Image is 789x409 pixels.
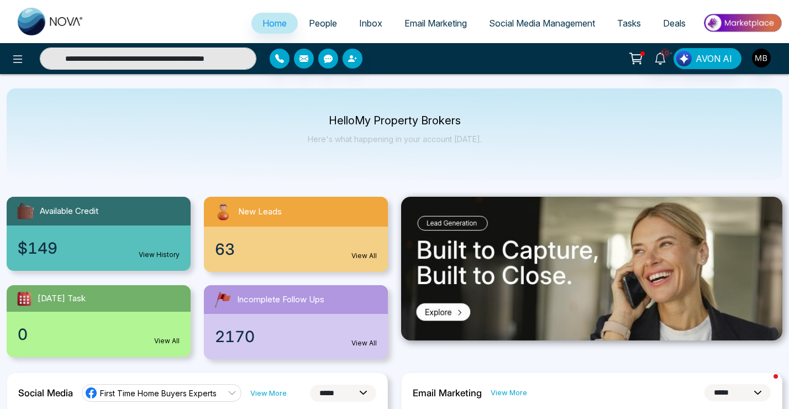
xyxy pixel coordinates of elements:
[197,197,394,272] a: New Leads63View All
[751,371,778,398] iframe: Intercom live chat
[139,250,180,260] a: View History
[154,336,180,346] a: View All
[38,292,86,305] span: [DATE] Task
[262,18,287,29] span: Home
[606,13,652,34] a: Tasks
[393,13,478,34] a: Email Marketing
[250,388,287,398] a: View More
[647,48,674,67] a: 10+
[18,387,73,398] h2: Social Media
[238,206,282,218] span: New Leads
[15,201,35,221] img: availableCredit.svg
[676,51,692,66] img: Lead Flow
[308,134,482,144] p: Here's what happening in your account [DATE].
[215,238,235,261] span: 63
[251,13,298,34] a: Home
[752,49,771,67] img: User Avatar
[351,251,377,261] a: View All
[478,13,606,34] a: Social Media Management
[491,387,527,398] a: View More
[351,338,377,348] a: View All
[197,285,394,359] a: Incomplete Follow Ups2170View All
[413,387,482,398] h2: Email Marketing
[489,18,595,29] span: Social Media Management
[100,388,217,398] span: First Time Home Buyers Experts
[309,18,337,29] span: People
[18,8,84,35] img: Nova CRM Logo
[308,116,482,125] p: Hello My Property Brokers
[696,52,732,65] span: AVON AI
[348,13,393,34] a: Inbox
[660,48,670,58] span: 10+
[401,197,782,340] img: .
[359,18,382,29] span: Inbox
[652,13,697,34] a: Deals
[18,237,57,260] span: $149
[15,290,33,307] img: todayTask.svg
[298,13,348,34] a: People
[213,290,233,310] img: followUps.svg
[617,18,641,29] span: Tasks
[663,18,686,29] span: Deals
[404,18,467,29] span: Email Marketing
[40,205,98,218] span: Available Credit
[237,293,324,306] span: Incomplete Follow Ups
[215,325,255,348] span: 2170
[18,323,28,346] span: 0
[702,11,782,35] img: Market-place.gif
[213,201,234,222] img: newLeads.svg
[674,48,741,69] button: AVON AI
